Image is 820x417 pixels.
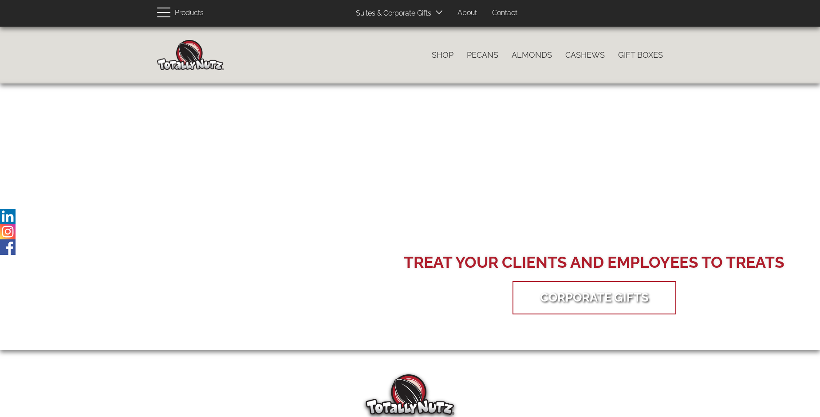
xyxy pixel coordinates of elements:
[485,4,524,22] a: Contact
[559,46,611,64] a: Cashews
[404,251,785,274] div: Treat your Clients and Employees to Treats
[425,46,460,64] a: Shop
[505,46,559,64] a: Almonds
[460,46,505,64] a: Pecans
[451,4,484,22] a: About
[175,7,204,20] span: Products
[349,5,434,22] a: Suites & Corporate Gifts
[611,46,670,64] a: Gift Boxes
[157,40,224,70] img: Home
[527,283,662,311] a: Corporate Gifts
[366,374,454,415] img: Totally Nutz Logo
